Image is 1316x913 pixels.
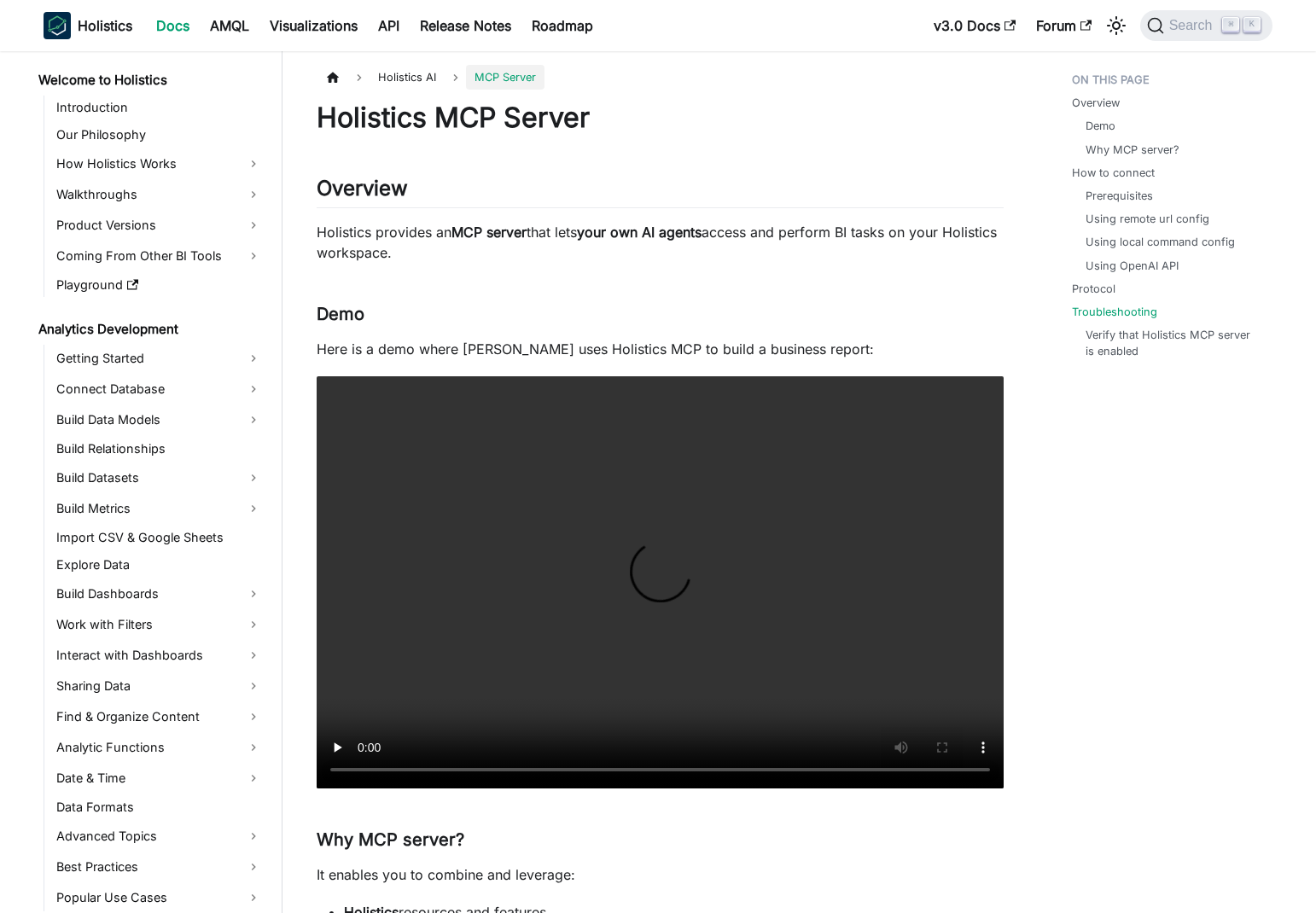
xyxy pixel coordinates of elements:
a: Explore Data [51,553,267,577]
a: Walkthroughs [51,181,267,208]
a: Using OpenAI API [1086,258,1179,274]
a: Interact with Dashboards [51,642,267,669]
strong: MCP server [451,224,527,241]
a: Docs [146,12,200,39]
a: AMQL [200,12,259,39]
a: Best Practices [51,853,267,881]
a: Playground [51,273,267,297]
p: It enables you to combine and leverage: [317,864,1004,885]
a: How Holistics Works [51,150,267,177]
a: Getting Started [51,345,267,372]
b: Holistics [78,15,132,36]
nav: Breadcrumbs [317,65,1004,90]
a: Coming From Other BI Tools [51,242,267,270]
h3: Demo [317,304,1004,325]
a: Protocol [1072,281,1115,297]
h3: Why MCP server? [317,829,1004,851]
a: Home page [317,65,349,90]
a: Build Data Models [51,406,267,433]
a: Find & Organize Content [51,703,267,730]
nav: Docs sidebar [26,51,282,913]
p: Holistics provides an that lets access and perform BI tasks on your Holistics workspace. [317,222,1004,263]
a: Demo [1086,118,1115,134]
span: Search [1164,18,1223,33]
a: Data Formats [51,795,267,819]
a: Visualizations [259,12,368,39]
a: Troubleshooting [1072,304,1157,320]
img: Holistics [44,12,71,39]
a: Analytics Development [33,317,267,341]
a: Using local command config [1086,234,1235,250]
button: Switch between dark and light mode (currently light mode) [1103,12,1130,39]
a: Work with Filters [51,611,267,638]
a: Welcome to Holistics [33,68,267,92]
a: Prerequisites [1086,188,1153,204]
a: Our Philosophy [51,123,267,147]
a: How to connect [1072,165,1155,181]
a: HolisticsHolistics [44,12,132,39]
a: Why MCP server? [1086,142,1179,158]
a: Build Relationships [51,437,267,461]
a: Analytic Functions [51,734,267,761]
a: API [368,12,410,39]
a: Verify that Holistics MCP server is enabled [1086,327,1255,359]
h2: Overview [317,176,1004,208]
a: Roadmap [521,12,603,39]
a: Build Dashboards [51,580,267,608]
a: Forum [1026,12,1102,39]
a: Popular Use Cases [51,884,267,911]
kbd: K [1243,17,1261,32]
a: Date & Time [51,765,267,792]
a: Product Versions [51,212,267,239]
a: v3.0 Docs [923,12,1026,39]
a: Overview [1072,95,1120,111]
a: Sharing Data [51,672,267,700]
a: Introduction [51,96,267,119]
a: Release Notes [410,12,521,39]
p: Here is a demo where [PERSON_NAME] uses Holistics MCP to build a business report: [317,339,1004,359]
a: Build Metrics [51,495,267,522]
button: Search (Command+K) [1140,10,1272,41]
a: Import CSV & Google Sheets [51,526,267,550]
strong: your own AI agents [577,224,702,241]
h1: Holistics MCP Server [317,101,1004,135]
video: Your browser does not support embedding video, but you can . [317,376,1004,788]
a: Connect Database [51,375,267,403]
a: Advanced Topics [51,823,267,850]
kbd: ⌘ [1222,17,1239,32]
span: Holistics AI [370,65,445,90]
a: Build Datasets [51,464,267,491]
a: Using remote url config [1086,211,1209,227]
span: MCP Server [466,65,544,90]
